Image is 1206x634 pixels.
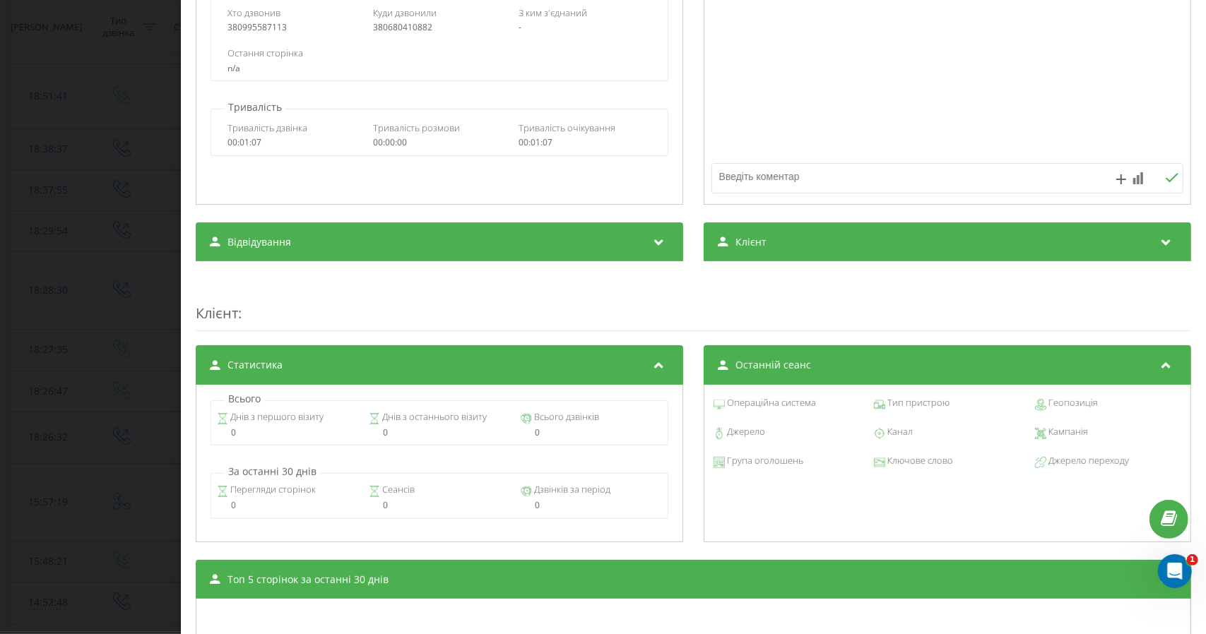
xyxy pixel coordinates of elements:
span: Дзвінків за період [533,483,611,497]
span: Днів з останнього візиту [380,410,487,424]
div: 00:01:07 [227,138,360,148]
div: 0 [217,501,358,510]
span: Топ 5 сторінок за останні 30 днів [227,573,389,587]
p: Тривалість [225,100,285,114]
span: Операційна система [725,396,816,410]
span: Геопозиція [1046,396,1098,410]
div: 0 [369,428,510,438]
span: Всього дзвінків [533,410,600,424]
span: З ким з'єднаний [519,6,587,19]
div: - [519,23,651,32]
div: n/a [227,64,651,73]
span: Останній сеанс [735,358,811,372]
span: Остання сторінка [227,47,303,59]
span: Сеансів [380,483,415,497]
span: Куди дзвонили [373,6,437,19]
span: Канал [885,425,913,439]
div: : [196,275,1191,331]
span: Перегляди сторінок [228,483,316,497]
span: Тривалість дзвінка [227,121,307,134]
span: Тривалість очікування [519,121,615,134]
p: Всього [225,392,264,406]
span: Днів з першого візиту [228,410,324,424]
span: Кампанія [1046,425,1088,439]
span: Хто дзвонив [227,6,280,19]
div: 380995587113 [227,23,360,32]
div: 380680410882 [373,23,506,32]
span: Джерело переходу [1046,454,1129,468]
span: Джерело [725,425,765,439]
span: Статистика [227,358,283,372]
p: За останні 30 днів [225,465,320,479]
span: 1 [1187,554,1198,566]
div: 00:00:00 [373,138,506,148]
div: 0 [369,501,510,510]
iframe: Intercom live chat [1158,554,1192,588]
div: 00:01:07 [519,138,651,148]
div: 0 [217,428,358,438]
div: 0 [521,501,663,510]
span: Група оголошень [725,454,803,468]
span: Відвідування [227,235,291,249]
span: Ключове слово [885,454,953,468]
div: 0 [521,428,663,438]
span: Клієнт [735,235,767,249]
span: Тип пристрою [885,396,950,410]
span: Тривалість розмови [373,121,460,134]
span: Клієнт [196,304,238,323]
